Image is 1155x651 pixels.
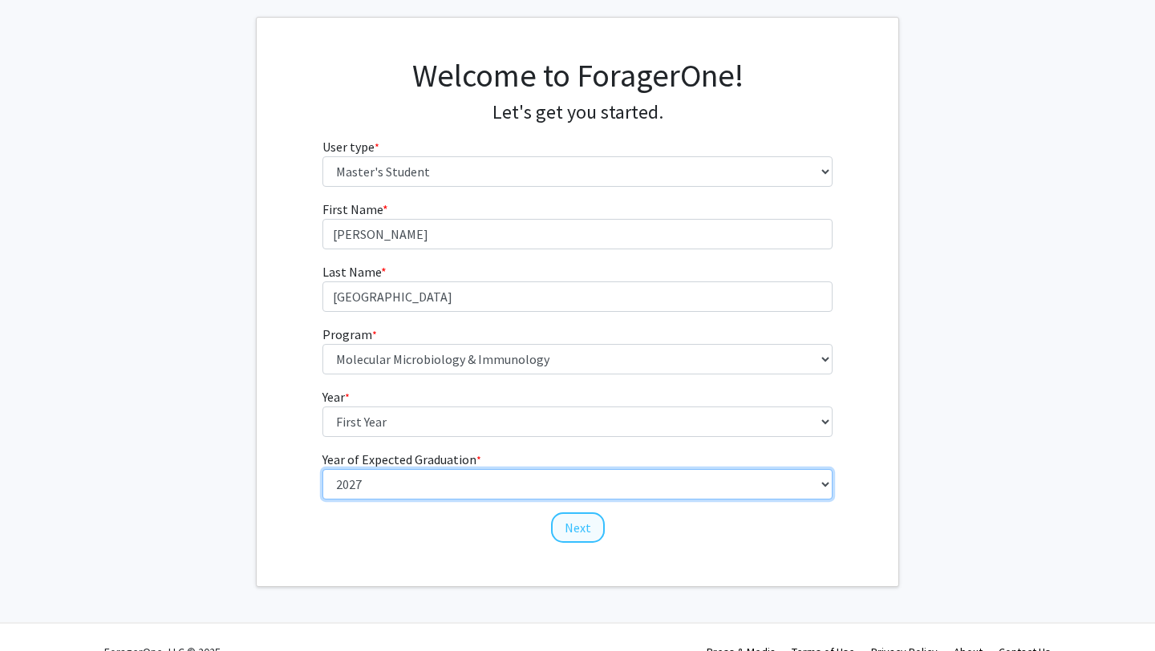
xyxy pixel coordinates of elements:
[322,101,833,124] h4: Let's get you started.
[322,325,377,344] label: Program
[322,387,350,406] label: Year
[322,264,381,280] span: Last Name
[322,56,833,95] h1: Welcome to ForagerOne!
[12,579,68,639] iframe: Chat
[322,137,379,156] label: User type
[551,512,605,543] button: Next
[322,450,481,469] label: Year of Expected Graduation
[322,201,383,217] span: First Name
